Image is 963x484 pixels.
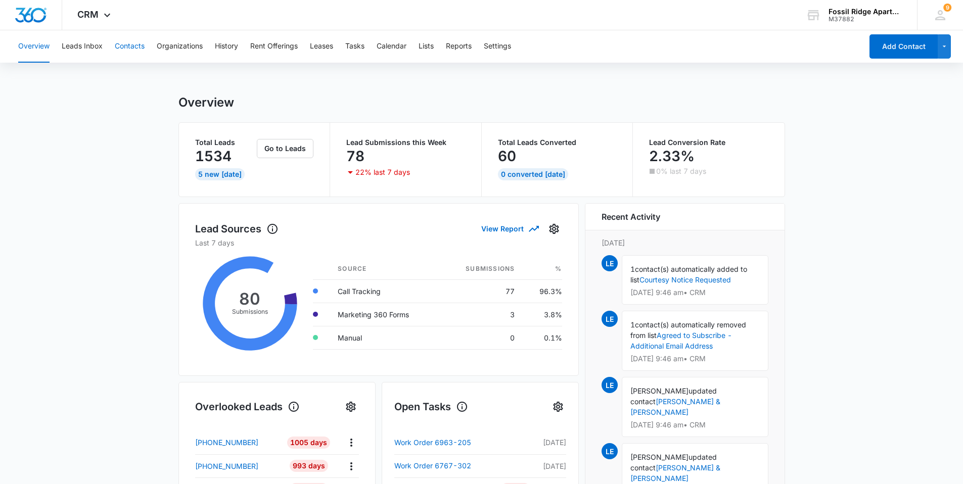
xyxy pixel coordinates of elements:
[602,311,618,327] span: LE
[943,4,951,12] span: 9
[630,320,746,340] span: contact(s) automatically removed from list
[195,437,280,448] a: [PHONE_NUMBER]
[523,258,562,280] th: %
[498,139,617,146] p: Total Leads Converted
[290,460,328,472] div: 993 Days
[330,326,440,349] td: Manual
[481,220,538,237] button: View Report
[195,461,280,471] a: [PHONE_NUMBER]
[630,265,747,284] span: contact(s) automatically added to list
[535,437,566,448] p: [DATE]
[330,303,440,326] td: Marketing 360 Forms
[195,461,258,471] p: [PHONE_NUMBER]
[377,30,406,63] button: Calendar
[649,139,768,146] p: Lead Conversion Rate
[829,8,902,16] div: account name
[18,30,50,63] button: Overview
[77,9,99,20] span: CRM
[498,168,568,180] div: 0 Converted [DATE]
[523,303,562,326] td: 3.8%
[345,30,364,63] button: Tasks
[195,168,245,180] div: 5 New [DATE]
[546,221,562,237] button: Settings
[602,211,660,223] h6: Recent Activity
[330,279,440,303] td: Call Tracking
[550,399,566,415] button: Settings
[602,377,618,393] span: LE
[869,34,938,59] button: Add Contact
[195,437,258,448] p: [PHONE_NUMBER]
[343,399,359,415] button: Settings
[215,30,238,63] button: History
[523,279,562,303] td: 96.3%
[343,458,359,474] button: Actions
[498,148,516,164] p: 60
[446,30,472,63] button: Reports
[157,30,203,63] button: Organizations
[310,30,333,63] button: Leases
[115,30,145,63] button: Contacts
[195,148,232,164] p: 1534
[630,397,720,416] a: [PERSON_NAME] & [PERSON_NAME]
[602,443,618,459] span: LE
[602,255,618,271] span: LE
[630,453,689,461] span: [PERSON_NAME]
[630,355,760,362] p: [DATE] 9:46 am • CRM
[195,221,279,236] h1: Lead Sources
[343,434,359,450] button: Actions
[440,326,523,349] td: 0
[419,30,434,63] button: Lists
[346,139,465,146] p: Lead Submissions this Week
[630,386,689,395] span: [PERSON_NAME]
[440,279,523,303] td: 77
[330,258,440,280] th: Source
[346,148,364,164] p: 78
[649,148,695,164] p: 2.33%
[484,30,511,63] button: Settings
[394,399,468,414] h1: Open Tasks
[535,461,566,471] p: [DATE]
[257,144,313,153] a: Go to Leads
[630,331,732,350] a: Agreed to Subscribe - Additional Email Address
[257,139,313,158] button: Go to Leads
[250,30,298,63] button: Rent Offerings
[440,303,523,326] td: 3
[602,237,768,248] p: [DATE]
[195,139,255,146] p: Total Leads
[287,437,330,449] div: 1005 Days
[630,320,635,329] span: 1
[195,399,300,414] h1: Overlooked Leads
[943,4,951,12] div: notifications count
[656,168,706,175] p: 0% last 7 days
[523,326,562,349] td: 0.1%
[440,258,523,280] th: Submissions
[829,16,902,23] div: account id
[630,265,635,273] span: 1
[62,30,103,63] button: Leads Inbox
[195,237,562,248] p: Last 7 days
[394,460,496,472] a: Work Order 6767-302
[630,463,720,482] a: [PERSON_NAME] & [PERSON_NAME]
[630,421,760,428] p: [DATE] 9:46 am • CRM
[394,437,496,449] a: Work Order 6963-205
[355,169,410,176] p: 22% last 7 days
[630,289,760,296] p: [DATE] 9:46 am • CRM
[178,95,234,110] h1: Overview
[639,275,731,284] a: Courtesy Notice Requested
